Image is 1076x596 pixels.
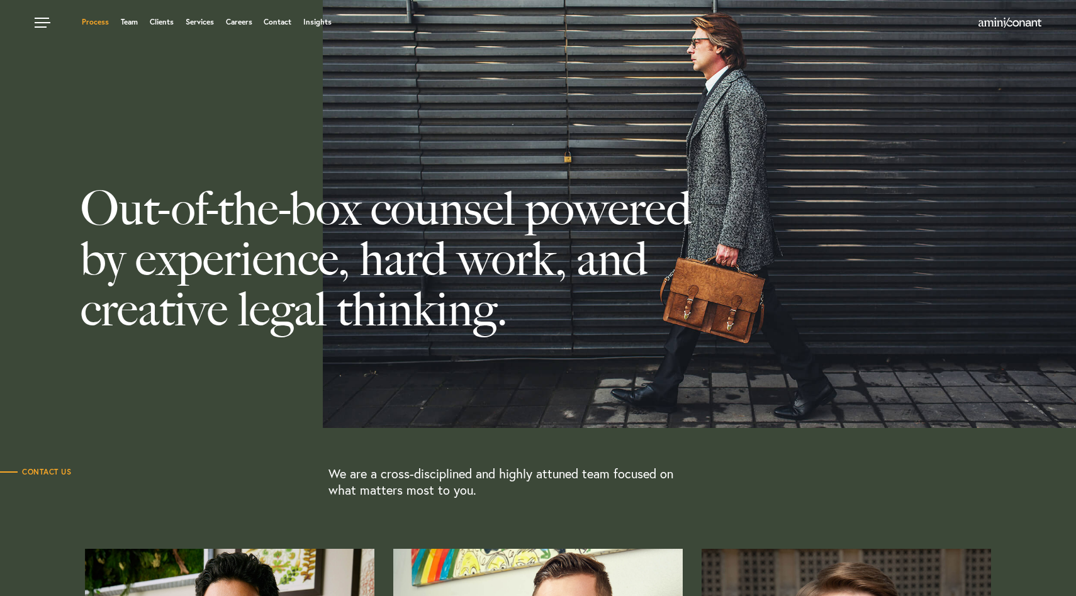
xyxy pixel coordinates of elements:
[978,18,1041,28] a: Home
[82,18,109,26] a: Process
[328,466,690,498] p: We are a cross-disciplined and highly attuned team focused on what matters most to you.
[186,18,214,26] a: Services
[226,18,252,26] a: Careers
[978,18,1041,28] img: Amini & Conant
[303,18,332,26] a: Insights
[264,18,291,26] a: Contact
[150,18,174,26] a: Clients
[121,18,138,26] a: Team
